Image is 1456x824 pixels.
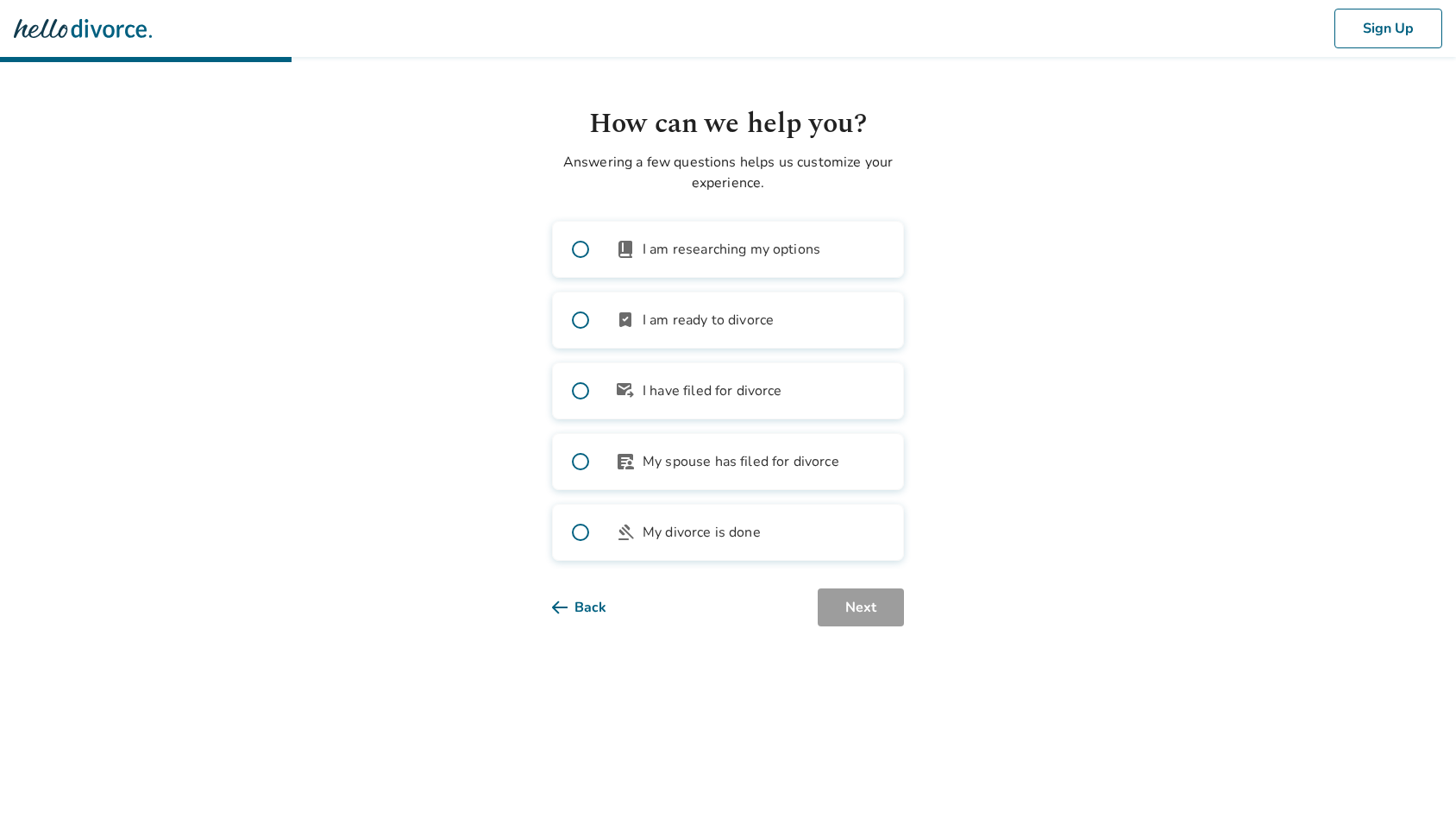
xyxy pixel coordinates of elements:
button: Next [818,588,904,626]
span: My divorce is done [643,522,761,543]
span: I have filed for divorce [643,381,782,401]
span: gavel [615,522,636,543]
img: Hello Divorce Logo [14,11,152,46]
span: outgoing_mail [615,381,636,401]
button: Sign Up [1334,9,1442,48]
span: I am ready to divorce [643,310,774,330]
h1: How can we help you? [552,104,904,145]
p: Answering a few questions helps us customize your experience. [552,152,904,193]
span: I am researching my options [643,239,820,260]
button: Back [552,588,634,626]
span: My spouse has filed for divorce [643,451,839,472]
span: book_2 [615,239,636,260]
span: article_person [615,451,636,472]
span: bookmark_check [615,310,636,330]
